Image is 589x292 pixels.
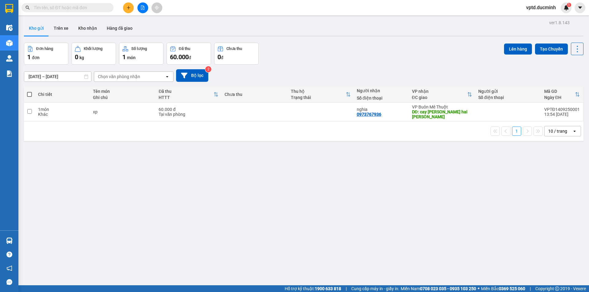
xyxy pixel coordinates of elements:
img: icon-new-feature [564,5,569,10]
span: notification [6,265,12,271]
span: đơn [32,55,40,60]
button: Bộ lọc [176,69,208,82]
span: caret-down [577,5,583,10]
div: Số điện thoại [478,95,538,100]
strong: 1900 633 818 [315,286,341,291]
div: Tại văn phòng [159,112,218,117]
div: 13:54 [DATE] [544,112,580,117]
div: Chưa thu [225,92,284,97]
div: Người nhận [357,88,406,93]
input: Select a date range. [24,72,91,82]
span: đ [189,55,191,60]
span: Miền Bắc [481,285,525,292]
svg: open [572,129,577,134]
div: Chi tiết [38,92,87,97]
strong: 0708 023 035 - 0935 103 250 [420,286,476,291]
span: món [127,55,136,60]
button: Lên hàng [504,44,532,55]
th: Toggle SortBy [288,86,354,103]
img: warehouse-icon [6,25,13,31]
div: 60.000 đ [159,107,218,112]
span: 0 [218,53,221,61]
div: Tên món [93,89,152,94]
span: 1 [568,3,570,7]
span: 1 [122,53,126,61]
span: message [6,279,12,285]
div: Thu hộ [291,89,346,94]
div: Số điện thoại [357,96,406,100]
div: Ghi chú [93,95,152,100]
div: Trạng thái [291,95,346,100]
span: Miền Nam [401,285,476,292]
img: solution-icon [6,70,13,77]
div: VP Buôn Mê Thuột [412,104,472,109]
button: file-add [137,2,148,13]
sup: 1 [567,3,571,7]
div: Khối lượng [84,47,102,51]
button: Kho gửi [24,21,49,36]
th: Toggle SortBy [541,86,583,103]
div: Khác [38,112,87,117]
span: file-add [141,6,145,10]
button: Hàng đã giao [102,21,137,36]
span: search [25,6,30,10]
span: copyright [555,286,559,291]
div: Mã GD [544,89,575,94]
div: 0973767936 [357,112,381,117]
th: Toggle SortBy [409,86,475,103]
span: 0 [75,53,78,61]
img: warehouse-icon [6,237,13,244]
div: 1 món [38,107,87,112]
div: VP nhận [412,89,467,94]
input: Tìm tên, số ĐT hoặc mã đơn [34,4,106,11]
div: Số lượng [131,47,147,51]
button: Trên xe [49,21,73,36]
div: DĐ: cay xang hai linh [412,109,472,119]
img: logo-vxr [5,4,13,13]
span: plus [126,6,131,10]
button: Đã thu60.000đ [167,43,211,65]
div: Đơn hàng [36,47,53,51]
span: aim [155,6,159,10]
strong: 0369 525 060 [499,286,525,291]
div: Chọn văn phòng nhận [98,74,140,80]
span: 60.000 [170,53,189,61]
button: Kho nhận [73,21,102,36]
div: Đã thu [159,89,214,94]
button: plus [123,2,134,13]
button: Đơn hàng1đơn [24,43,68,65]
span: Cung cấp máy in - giấy in: [351,285,399,292]
button: caret-down [575,2,585,13]
button: Chưa thu0đ [214,43,259,65]
span: kg [79,55,84,60]
button: Khối lượng0kg [71,43,116,65]
button: Số lượng1món [119,43,164,65]
button: Tạo Chuyến [535,44,568,55]
div: Đã thu [179,47,190,51]
div: VPTĐ1409250001 [544,107,580,112]
button: 1 [512,127,521,136]
div: xp [93,109,152,114]
span: vptd.ducminh [521,4,561,11]
div: Người gửi [478,89,538,94]
th: Toggle SortBy [156,86,221,103]
span: question-circle [6,252,12,257]
span: 1 [27,53,31,61]
sup: 2 [205,66,211,72]
button: aim [152,2,162,13]
span: Hỗ trợ kỹ thuật: [285,285,341,292]
div: Ngày ĐH [544,95,575,100]
svg: open [165,74,170,79]
div: 10 / trang [548,128,567,134]
img: warehouse-icon [6,40,13,46]
img: warehouse-icon [6,55,13,62]
div: nghia [357,107,406,112]
span: ⚪️ [478,287,479,290]
div: ver 1.8.143 [549,19,570,26]
div: HTTT [159,95,214,100]
span: đ [221,55,223,60]
div: ĐC giao [412,95,467,100]
div: Chưa thu [226,47,242,51]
